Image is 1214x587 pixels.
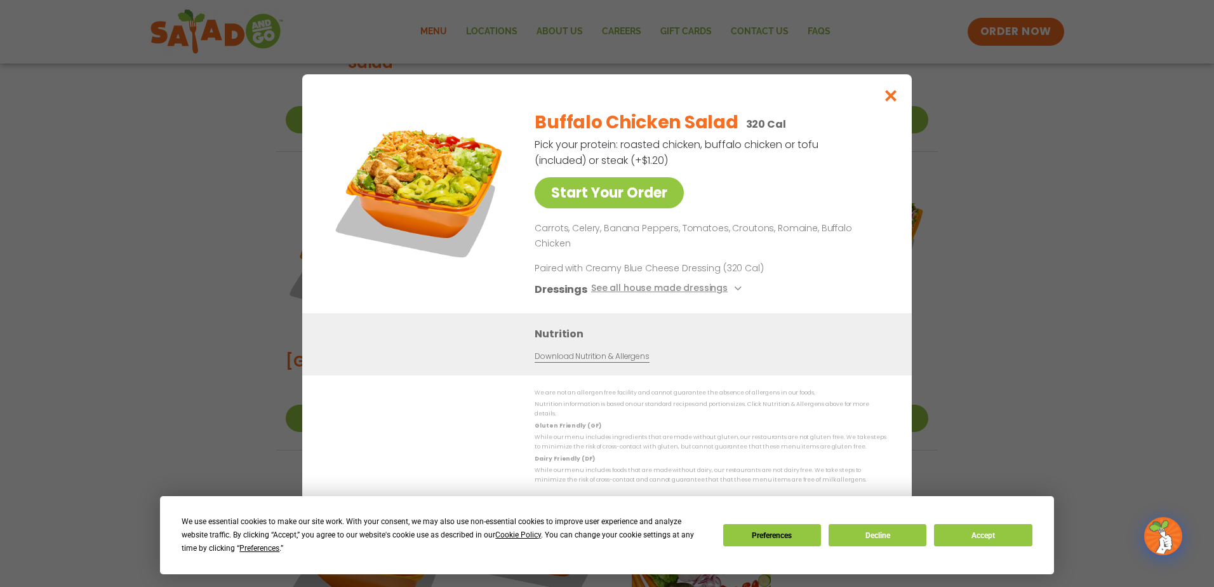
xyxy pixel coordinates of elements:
[1145,518,1181,554] img: wpChatIcon
[331,100,509,278] img: Featured product photo for Buffalo Chicken Salad
[535,262,770,275] p: Paired with Creamy Blue Cheese Dressing (320 Cal)
[535,351,649,363] a: Download Nutrition & Allergens
[160,496,1054,574] div: Cookie Consent Prompt
[495,530,541,539] span: Cookie Policy
[829,524,926,546] button: Decline
[535,221,881,252] p: Carrots, Celery, Banana Peppers, Tomatoes, Croutons, Romaine, Buffalo Chicken
[535,455,594,462] strong: Dairy Friendly (DF)
[535,326,893,342] h3: Nutrition
[934,524,1032,546] button: Accept
[591,281,745,297] button: See all house made dressings
[535,281,587,297] h3: Dressings
[239,544,279,553] span: Preferences
[723,524,821,546] button: Preferences
[535,388,886,398] p: We are not an allergen free facility and cannot guarantee the absence of allergens in our foods.
[535,466,886,485] p: While our menu includes foods that are made without dairy, our restaurants are not dairy free. We...
[182,515,707,555] div: We use essential cookies to make our site work. With your consent, we may also use non-essential ...
[535,400,886,419] p: Nutrition information is based on our standard recipes and portion sizes. Click Nutrition & Aller...
[746,116,786,132] p: 320 Cal
[535,177,684,208] a: Start Your Order
[535,109,738,136] h2: Buffalo Chicken Salad
[535,422,601,429] strong: Gluten Friendly (GF)
[535,433,886,452] p: While our menu includes ingredients that are made without gluten, our restaurants are not gluten ...
[870,74,912,117] button: Close modal
[535,137,820,168] p: Pick your protein: roasted chicken, buffalo chicken or tofu (included) or steak (+$1.20)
